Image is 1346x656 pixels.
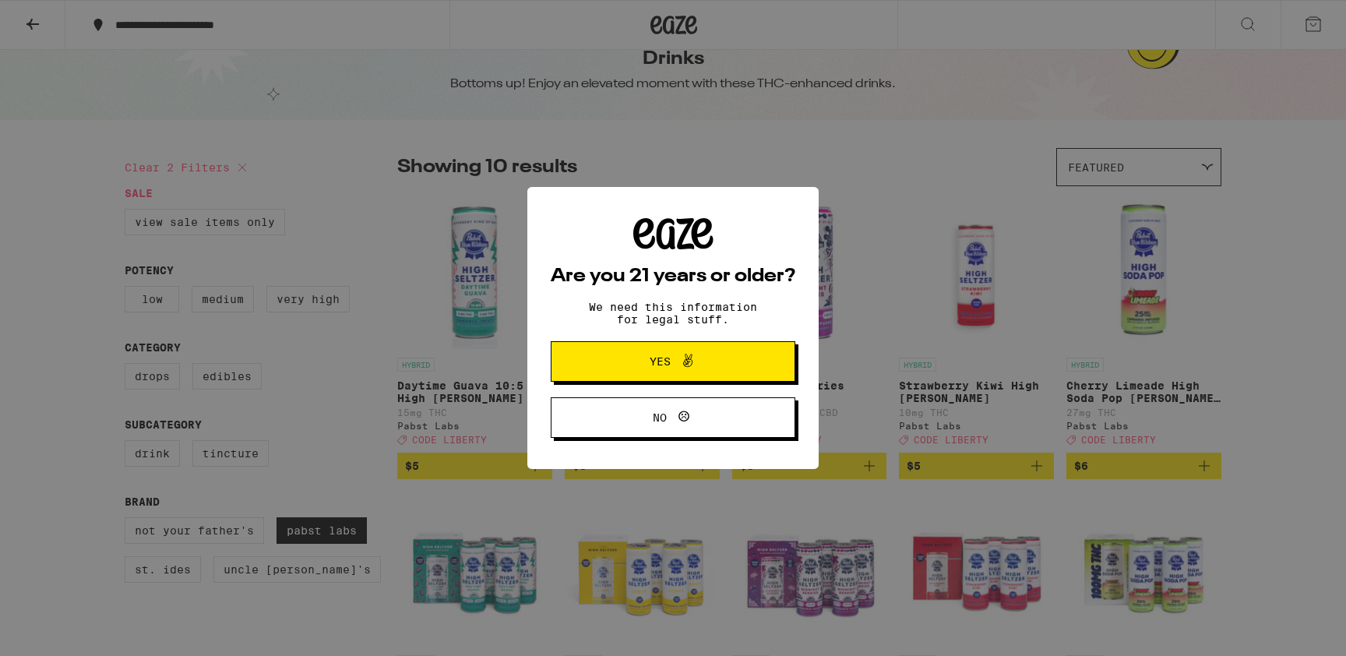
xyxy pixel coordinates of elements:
span: No [653,412,667,423]
button: No [551,397,795,438]
span: Hi. Need any help? [9,11,112,23]
h2: Are you 21 years or older? [551,267,795,286]
span: Yes [650,356,671,367]
p: We need this information for legal stuff. [576,301,770,326]
button: Yes [551,341,795,382]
